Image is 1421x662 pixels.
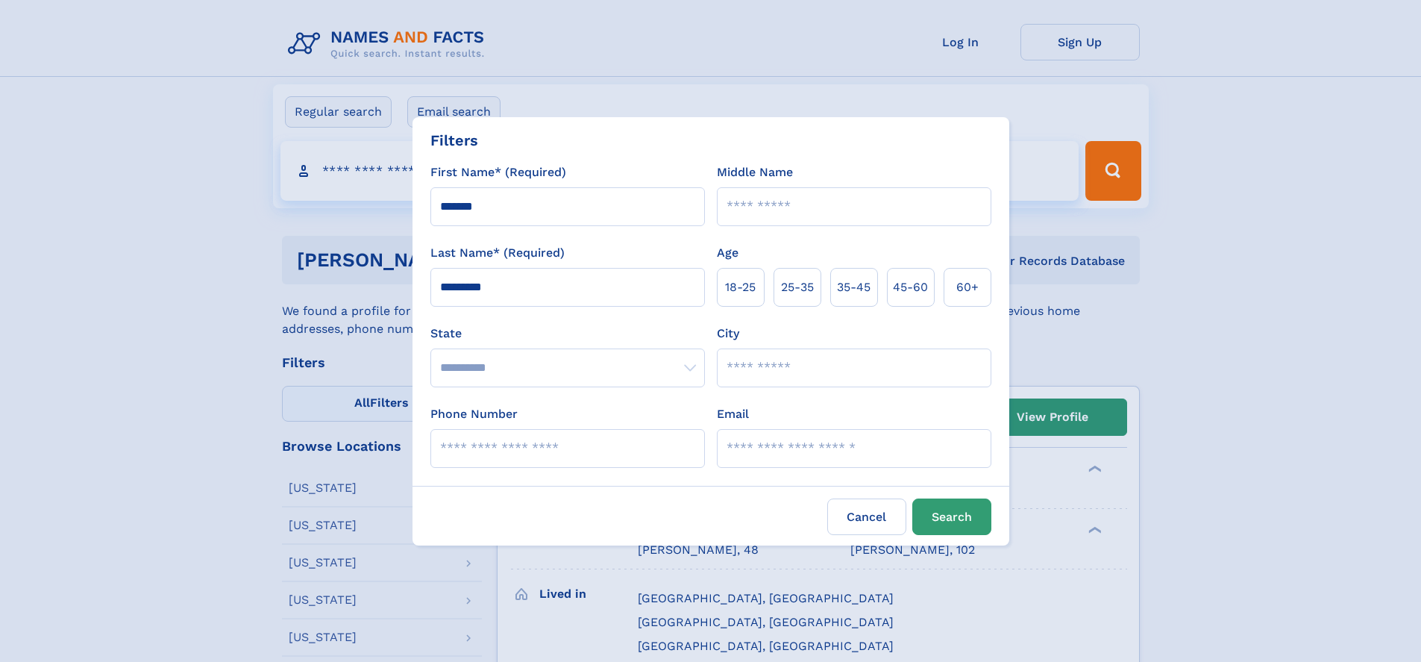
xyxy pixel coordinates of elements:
[430,163,566,181] label: First Name* (Required)
[893,278,928,296] span: 45‑60
[956,278,979,296] span: 60+
[717,325,739,343] label: City
[837,278,871,296] span: 35‑45
[781,278,814,296] span: 25‑35
[717,163,793,181] label: Middle Name
[827,499,906,535] label: Cancel
[430,244,565,262] label: Last Name* (Required)
[725,278,756,296] span: 18‑25
[717,405,749,423] label: Email
[912,499,991,535] button: Search
[430,129,478,152] div: Filters
[430,325,705,343] label: State
[430,405,518,423] label: Phone Number
[717,244,738,262] label: Age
